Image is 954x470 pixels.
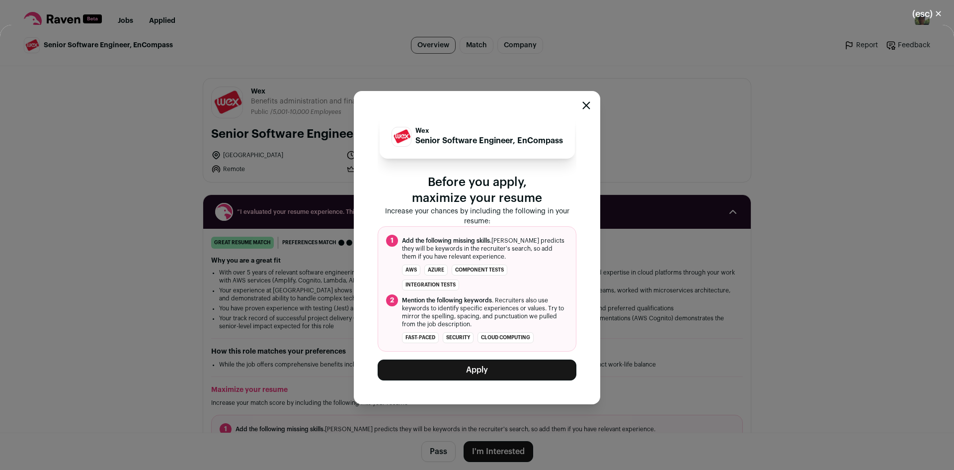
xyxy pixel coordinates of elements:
[402,265,420,276] li: AWS
[402,238,491,244] span: Add the following missing skills.
[378,360,576,380] button: Apply
[402,297,492,303] span: Mention the following keywords
[378,206,576,226] p: Increase your chances by including the following in your resume:
[386,294,398,306] span: 2
[402,280,459,290] li: integration tests
[402,332,439,343] li: fast-paced
[443,332,474,343] li: security
[415,127,563,135] p: Wex
[900,3,954,25] button: Close modal
[582,101,590,109] button: Close modal
[378,175,576,206] p: Before you apply, maximize your resume
[477,332,534,343] li: cloud computing
[386,235,398,247] span: 1
[452,265,507,276] li: component tests
[402,296,568,328] span: . Recruiters also use keywords to identify specific experiences or values. Try to mirror the spel...
[424,265,448,276] li: Azure
[415,135,563,147] p: Senior Software Engineer, EnCompass
[392,129,411,145] img: 6ab67cd2cf17fd0d0cc382377698315955706a931088c98580e57bcffc808660.jpg
[402,237,568,261] span: [PERSON_NAME] predicts they will be keywords in the recruiter's search, so add them if you have r...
